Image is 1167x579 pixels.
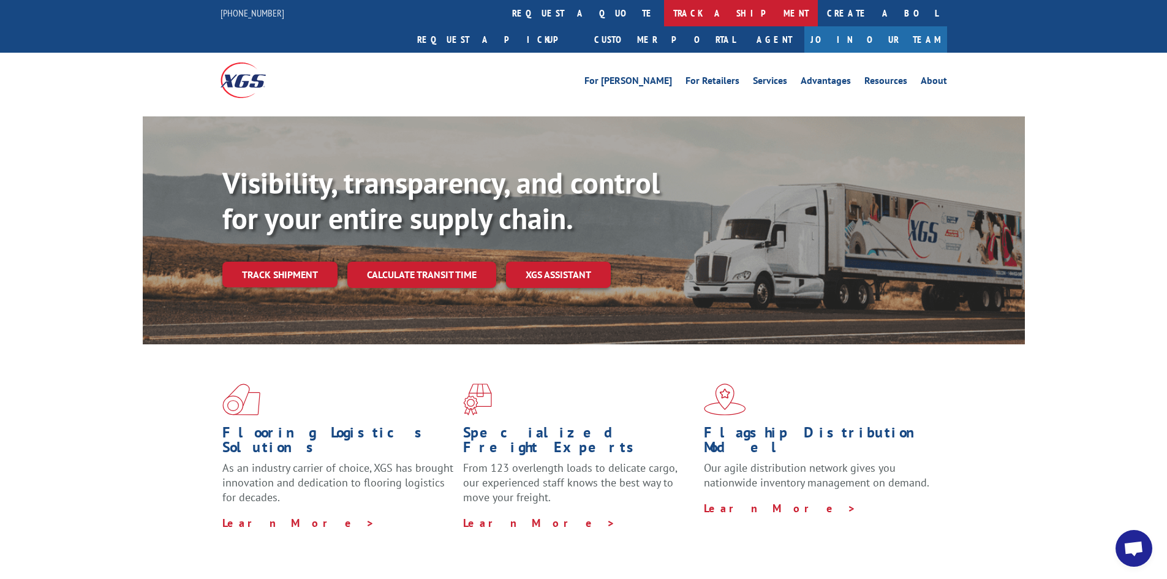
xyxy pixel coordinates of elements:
[506,262,611,288] a: XGS ASSISTANT
[804,26,947,53] a: Join Our Team
[704,501,856,515] a: Learn More >
[704,425,935,461] h1: Flagship Distribution Model
[753,76,787,89] a: Services
[584,76,672,89] a: For [PERSON_NAME]
[463,516,616,530] a: Learn More >
[463,425,695,461] h1: Specialized Freight Experts
[704,384,746,415] img: xgs-icon-flagship-distribution-model-red
[685,76,739,89] a: For Retailers
[222,516,375,530] a: Learn More >
[801,76,851,89] a: Advantages
[222,384,260,415] img: xgs-icon-total-supply-chain-intelligence-red
[1116,530,1152,567] a: Open chat
[221,7,284,19] a: [PHONE_NUMBER]
[347,262,496,288] a: Calculate transit time
[222,262,338,287] a: Track shipment
[744,26,804,53] a: Agent
[222,425,454,461] h1: Flooring Logistics Solutions
[222,164,660,237] b: Visibility, transparency, and control for your entire supply chain.
[704,461,929,490] span: Our agile distribution network gives you nationwide inventory management on demand.
[463,461,695,515] p: From 123 overlength loads to delicate cargo, our experienced staff knows the best way to move you...
[921,76,947,89] a: About
[585,26,744,53] a: Customer Portal
[222,461,453,504] span: As an industry carrier of choice, XGS has brought innovation and dedication to flooring logistics...
[463,384,492,415] img: xgs-icon-focused-on-flooring-red
[864,76,907,89] a: Resources
[408,26,585,53] a: Request a pickup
